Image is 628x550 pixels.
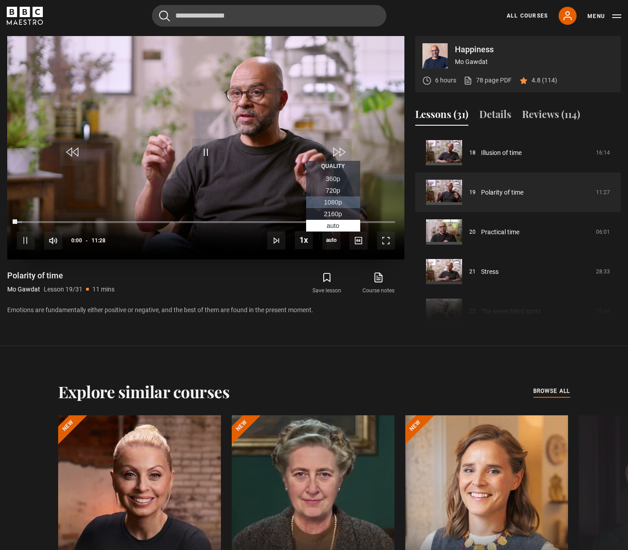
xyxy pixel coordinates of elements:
p: Mo Gawdat [455,57,614,67]
div: Current quality: 720p [322,232,340,250]
span: 11:28 [92,232,105,249]
button: Lessons (31) [415,107,468,126]
a: All Courses [507,12,548,20]
button: Pause [17,232,35,250]
p: 11 mins [92,285,115,294]
a: Practical time [481,227,519,237]
span: 360p [326,175,340,182]
p: Happiness [455,45,614,54]
button: Next Lesson [267,232,285,250]
button: Mute [44,232,62,250]
input: Search [152,5,386,27]
a: Illusion of time [481,148,522,158]
p: Mo Gawdat [7,285,40,294]
svg: BBC Maestro [7,7,43,25]
a: Course notes [353,270,404,296]
span: 0:00 [71,232,82,249]
button: Reviews (114) [522,107,580,126]
button: Captions [349,232,367,250]
p: 6 hours [435,76,456,85]
div: Progress Bar [17,221,395,223]
p: Emotions are fundamentally either positive or negative, and the best of them are found in the pre... [7,305,404,315]
span: - [86,237,88,244]
p: Lesson 19/31 [44,285,83,294]
a: browse all [533,386,570,396]
button: Playback Rate [295,231,313,249]
a: Polarity of time [481,188,523,197]
span: 1080p [324,199,342,206]
a: 78 page PDF [463,76,512,85]
button: Save lesson [301,270,353,296]
span: 2160p [324,210,342,218]
video-js: Video Player [7,36,404,259]
p: 4.8 (114) [532,76,557,85]
span: Auto [327,222,339,229]
button: Toggle navigation [587,12,621,21]
h1: Polarity of time [7,270,115,281]
a: Stress [481,267,499,277]
button: Fullscreen [377,232,395,250]
button: Submit the search query [159,10,170,22]
span: 720p [326,187,340,194]
h2: Explore similar courses [58,382,230,401]
span: auto [322,232,340,250]
button: Details [479,107,511,126]
li: Quality [306,161,360,172]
